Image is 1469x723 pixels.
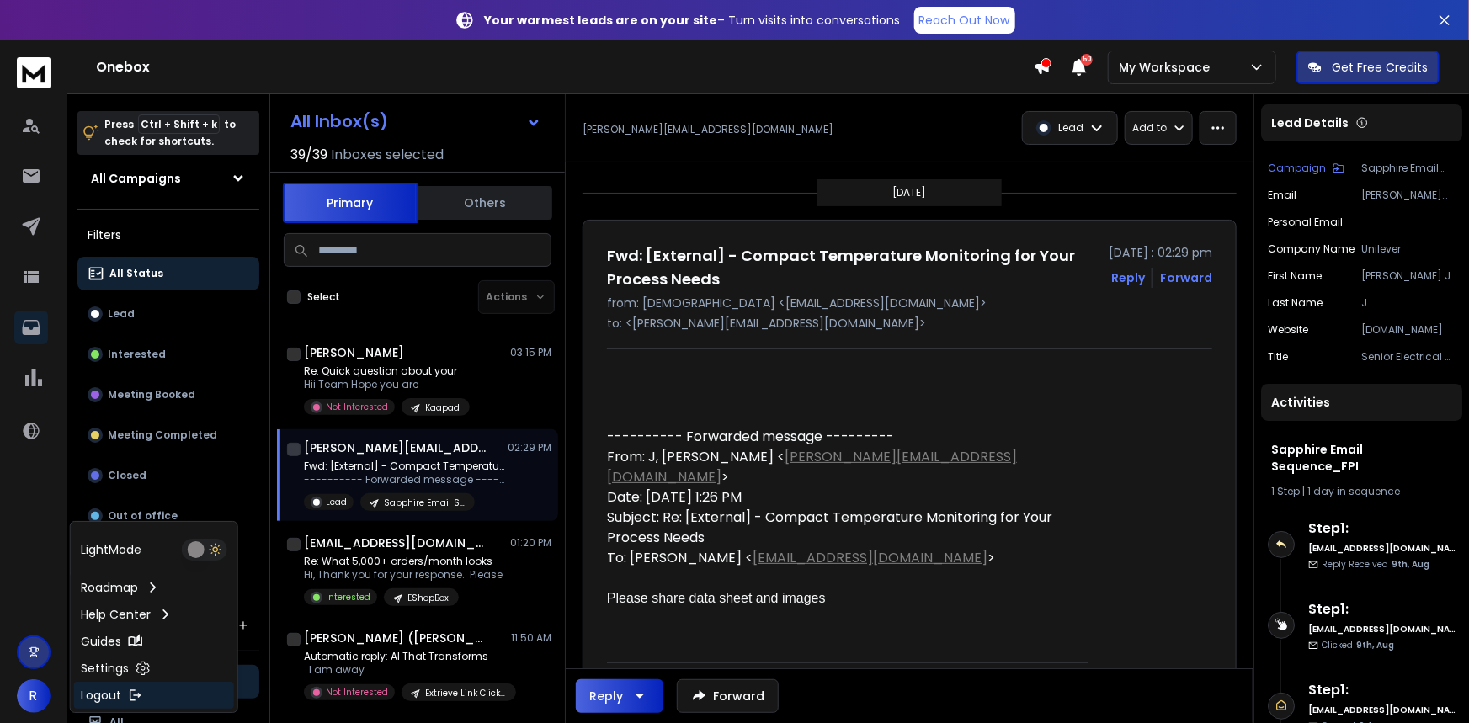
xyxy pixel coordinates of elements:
button: All Inbox(s) [277,104,555,138]
button: Reply [576,679,663,713]
div: Reply [589,688,623,704]
p: title [1268,350,1288,364]
p: [PERSON_NAME][EMAIL_ADDRESS][DOMAIN_NAME] [1361,189,1456,202]
button: Get Free Credits [1296,51,1440,84]
strong: Your warmest leads are on your site [485,12,718,29]
span: Ctrl + Shift + k [138,114,220,134]
button: Meeting Completed [77,418,259,452]
h1: Fwd: [External] - Compact Temperature Monitoring for Your Process Needs [607,244,1099,291]
h3: Filters [77,223,259,247]
button: R [17,679,51,713]
p: [DATE] : 02:29 pm [1109,244,1212,261]
p: Out of office [108,509,178,523]
div: ---------- Forwarded message --------- [607,427,1099,447]
p: Interested [108,348,166,361]
button: Primary [283,183,418,223]
p: Re: Quick question about your [304,364,470,378]
div: Activities [1261,384,1462,421]
p: Unilever [1361,242,1456,256]
p: Not Interested [326,686,388,699]
button: Forward [677,679,779,713]
p: 11:50 AM [511,631,551,645]
span: 1 Step [1271,484,1300,498]
p: 03:15 PM [510,346,551,359]
h6: Step 1 : [1308,680,1456,700]
p: Lead [326,496,347,508]
a: Reach Out Now [914,7,1015,34]
h1: Onebox [96,57,1034,77]
p: Help Center [81,606,151,623]
div: | [1271,485,1452,498]
div: Please share data sheet and images [607,588,1099,609]
h1: [PERSON_NAME] [304,344,404,361]
p: Add to [1132,121,1167,135]
h1: Sapphire Email Sequence_FPI [1271,441,1452,475]
button: Meeting Booked [77,378,259,412]
a: [PERSON_NAME][EMAIL_ADDRESS][DOMAIN_NAME] [607,447,1017,486]
a: Settings [74,655,234,682]
button: Campaign [1268,162,1344,175]
button: All Campaigns [77,162,259,195]
h6: Step 1 : [1308,518,1456,539]
div: To: [PERSON_NAME] < > [607,548,1099,568]
p: Lead Details [1271,114,1349,131]
p: Reach Out Now [919,12,1010,29]
button: Lead [77,297,259,331]
p: Not Interested [326,401,388,413]
p: Logout [81,687,121,704]
a: Help Center [74,601,234,628]
p: Sapphire Email Sequence_FPI [384,497,465,509]
p: All Status [109,267,163,280]
p: Meeting Booked [108,388,195,401]
p: – Turn visits into conversations [485,12,901,29]
p: Re: What 5,000+ orders/month looks [304,555,503,568]
div: From: J, [PERSON_NAME] < > [607,447,1099,487]
p: Lead [1058,121,1083,135]
a: Roadmap [74,574,234,601]
p: Reply Received [1322,558,1429,571]
a: [EMAIL_ADDRESS][DOMAIN_NAME] [753,548,987,567]
p: [PERSON_NAME] J [1361,269,1456,283]
p: Senior Electrical & Instrumentation Executive [1361,350,1456,364]
p: Sapphire Email Sequence_FPI [1361,162,1456,175]
label: Select [307,290,340,304]
p: website [1268,323,1308,337]
p: Closed [108,469,146,482]
p: Campaign [1268,162,1326,175]
span: 39 / 39 [290,145,327,165]
p: Clicked [1322,639,1394,651]
div: Date: [DATE] 1:26 PM [607,487,1099,508]
div: Forward [1160,269,1212,286]
p: ---------- Forwarded message --------- From: J, [304,473,506,486]
p: Guides [81,633,121,650]
h3: Inboxes selected [331,145,444,165]
p: Roadmap [81,579,138,596]
p: Light Mode [81,541,141,558]
h6: [EMAIL_ADDRESS][DOMAIN_NAME] [1308,623,1456,635]
h6: [EMAIL_ADDRESS][DOMAIN_NAME] [1308,542,1456,555]
p: Hi, Thank you for your response. Please [304,568,503,582]
span: 9th, Aug [1392,558,1429,571]
img: logo [17,57,51,88]
p: from: [DEMOGRAPHIC_DATA] <[EMAIL_ADDRESS][DOMAIN_NAME]> [607,295,1212,311]
span: 9th, Aug [1356,639,1394,651]
p: Personal Email [1268,215,1343,229]
p: EShopBox [407,592,449,604]
p: Automatic reply: AI That Transforms [304,650,506,663]
p: J [1361,296,1456,310]
h1: All Campaigns [91,170,181,187]
p: Fwd: [External] - Compact Temperature [304,460,506,473]
p: Settings [81,660,129,677]
p: Email [1268,189,1296,202]
p: 01:20 PM [510,536,551,550]
p: First Name [1268,269,1322,283]
button: Others [418,184,552,221]
button: Reply [1111,269,1145,286]
p: 02:29 PM [508,441,551,455]
button: Closed [77,459,259,492]
span: 50 [1081,54,1093,66]
p: Hii Team Hope you are [304,378,470,391]
p: My Workspace [1119,59,1216,76]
